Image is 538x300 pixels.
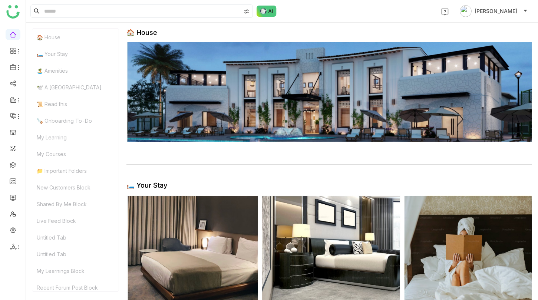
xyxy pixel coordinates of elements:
div: 🪚 Onboarding To-Do [32,112,119,129]
img: ask-buddy-normal.svg [257,6,277,17]
div: Untitled Tab [32,246,119,263]
div: Untitled Tab [32,229,119,246]
div: Shared By Me Block [32,196,119,212]
div: 🛏️ Your Stay [126,181,167,189]
img: help.svg [441,8,449,16]
div: 📜 Read this [32,96,119,112]
div: My Learning [32,129,119,146]
img: avatar [460,5,472,17]
span: [PERSON_NAME] [475,7,517,15]
div: My Courses [32,146,119,162]
div: 🏠 House [126,29,157,36]
div: 🏠 House [32,29,119,46]
div: 📁 Important Folders [32,162,119,179]
div: My Learnings Block [32,263,119,279]
img: 68d26b5dab563167f00c3834 [126,42,532,142]
div: Live Feed Block [32,212,119,229]
div: 🛏️ Your Stay [32,46,119,62]
div: 🕊️ A [GEOGRAPHIC_DATA] [32,79,119,96]
img: logo [6,5,20,19]
div: New Customers Block [32,179,119,196]
button: [PERSON_NAME] [458,5,529,17]
div: Recent Forum Post Block [32,279,119,296]
img: search-type.svg [244,9,250,14]
div: 🏝️ Amenities [32,62,119,79]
